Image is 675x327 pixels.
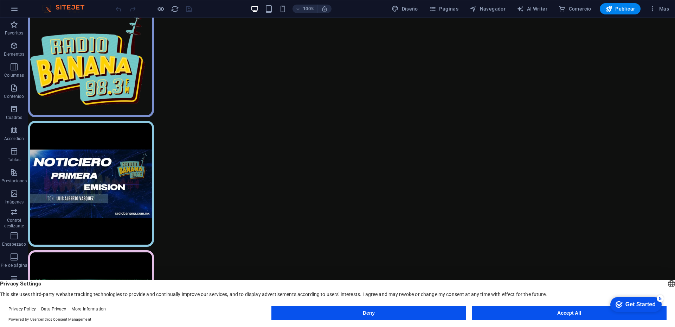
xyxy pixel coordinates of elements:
button: AI Writer [514,3,550,14]
div: Diseño (Ctrl+Alt+Y) [389,3,421,14]
div: Get Started [21,8,51,14]
p: Cuadros [6,115,22,120]
span: Comercio [559,5,591,12]
p: Contenido [4,94,24,99]
button: Navegador [467,3,508,14]
p: Encabezado [2,241,26,247]
button: Publicar [600,3,641,14]
button: 100% [292,5,317,13]
button: Comercio [556,3,594,14]
p: Pie de página [1,263,27,268]
button: Haz clic para salir del modo de previsualización y seguir editando [156,5,165,13]
div: 5 [52,1,59,8]
i: Volver a cargar página [171,5,179,13]
div: Get Started 5 items remaining, 0% complete [6,4,57,18]
button: Páginas [426,3,461,14]
span: Diseño [392,5,418,12]
button: Más [646,3,672,14]
span: Navegador [470,5,506,12]
h6: 100% [303,5,314,13]
span: AI Writer [517,5,547,12]
p: Prestaciones [1,178,26,184]
button: Diseño [389,3,421,14]
img: Editor Logo [40,5,93,13]
span: Páginas [429,5,458,12]
i: Al redimensionar, ajustar el nivel de zoom automáticamente para ajustarse al dispositivo elegido. [321,6,328,12]
p: Favoritos [5,30,23,36]
p: Elementos [4,51,24,57]
p: Imágenes [5,199,24,205]
span: Más [649,5,669,12]
p: Tablas [8,157,21,163]
p: Columnas [4,73,24,78]
p: Accordion [4,136,24,142]
span: Publicar [605,5,635,12]
button: reload [171,5,179,13]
